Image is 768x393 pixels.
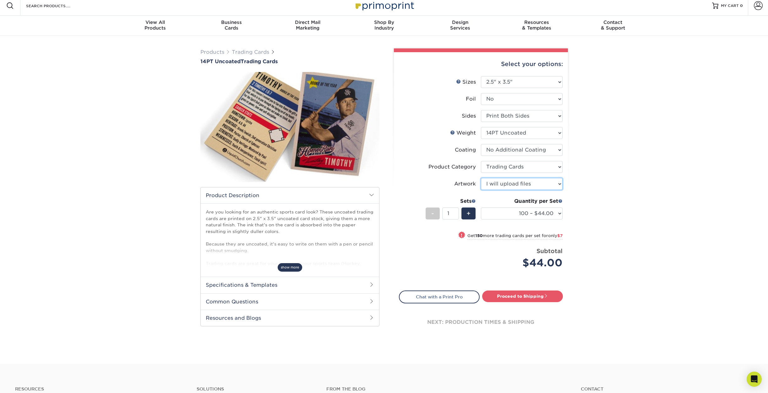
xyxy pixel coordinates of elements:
[25,2,87,9] input: SEARCH PRODUCTS.....
[426,197,476,205] div: Sets
[475,233,483,238] strong: 150
[498,19,575,25] span: Resources
[462,112,476,120] div: Sides
[482,291,563,302] a: Proceed to Shipping
[346,16,422,36] a: Shop ByIndustry
[431,209,434,218] span: -
[270,16,346,36] a: Direct MailMarketing
[117,19,193,25] span: View All
[422,16,498,36] a: DesignServices
[481,197,563,205] div: Quantity per Set
[557,233,563,238] span: $7
[201,293,379,310] h2: Common Questions
[206,209,374,279] p: Are you looking for an authentic sports card look? These uncoated trading cards are printed on 2....
[740,3,743,8] span: 0
[193,16,270,36] a: BusinessCards
[428,163,476,171] div: Product Category
[498,16,575,36] a: Resources& Templates
[498,19,575,31] div: & Templates
[117,16,193,36] a: View AllProducts
[201,277,379,293] h2: Specifications & Templates
[197,386,317,392] h4: Solutions
[466,95,476,103] div: Foil
[117,19,193,31] div: Products
[326,386,564,392] h4: From the Blog
[575,19,651,25] span: Contact
[399,52,563,76] div: Select your options:
[200,58,379,64] a: 14PT UncoatedTrading Cards
[422,19,498,31] div: Services
[346,19,422,25] span: Shop By
[15,386,187,392] h4: Resources
[193,19,270,25] span: Business
[201,310,379,326] h2: Resources and Blogs
[200,49,224,55] a: Products
[201,187,379,203] h2: Product Description
[575,19,651,31] div: & Support
[450,129,476,137] div: Weight
[399,291,480,303] a: Chat with a Print Pro
[270,19,346,31] div: Marketing
[200,65,379,189] img: 14PT Uncoated 01
[466,209,471,218] span: +
[575,16,651,36] a: Contact& Support
[747,372,762,387] div: Open Intercom Messenger
[232,49,269,55] a: Trading Cards
[454,180,476,188] div: Artwork
[455,146,476,154] div: Coating
[486,255,563,270] div: $44.00
[456,78,476,86] div: Sizes
[537,247,563,254] strong: Subtotal
[467,233,563,240] small: Get more trading cards per set for
[193,19,270,31] div: Cards
[581,386,753,392] a: Contact
[200,58,379,64] h1: Trading Cards
[278,263,302,272] span: show more
[721,3,739,8] span: MY CART
[461,232,462,239] span: !
[422,19,498,25] span: Design
[548,233,563,238] span: only
[399,303,563,341] div: next: production times & shipping
[200,58,241,64] span: 14PT Uncoated
[270,19,346,25] span: Direct Mail
[346,19,422,31] div: Industry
